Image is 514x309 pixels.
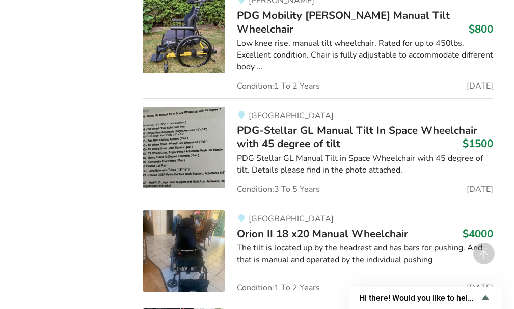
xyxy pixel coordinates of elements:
a: mobility-pdg-stellar gl manual tilt in space wheelchair with 45 degree of tilt[GEOGRAPHIC_DATA]PD... [143,98,493,202]
div: The tilt is located up by the headrest and has bars for pushing. And that is manual and operated ... [237,242,493,266]
span: Condition: 1 To 2 Years [237,82,320,90]
h3: $1500 [463,137,493,150]
div: Low knee rise, manual tilt wheelchair. Rated for up to 450lbs. Excellent condition. Chair is full... [237,38,493,73]
span: [DATE] [467,82,493,90]
span: PDG Mobility [PERSON_NAME] Manual Tilt Wheelchair [237,8,450,36]
img: mobility-pdg-stellar gl manual tilt in space wheelchair with 45 degree of tilt [143,107,225,188]
span: Condition: 3 To 5 Years [237,185,320,193]
span: [GEOGRAPHIC_DATA] [249,110,334,121]
a: mobility-orion ii 18 x20 manual wheelchair[GEOGRAPHIC_DATA]Orion II 18 x20 Manual Wheelchair$4000... [143,202,493,300]
span: Condition: 1 To 2 Years [237,284,320,292]
h3: $4000 [463,227,493,240]
span: Orion II 18 x20 Manual Wheelchair [237,227,408,241]
span: [DATE] [467,185,493,193]
h3: $800 [469,22,493,36]
span: [GEOGRAPHIC_DATA] [249,213,334,224]
span: PDG-Stellar GL Manual Tilt In Space Wheelchair with 45 degree of tilt [237,123,477,151]
button: Show survey - Hi there! Would you like to help us improve AssistList? [359,292,492,304]
img: mobility-orion ii 18 x20 manual wheelchair [143,210,225,292]
div: PDG Stellar GL Manual Tilt in Space Wheelchair with 45 degree of tilt. Details please find in the... [237,153,493,176]
span: [DATE] [467,284,493,292]
span: Hi there! Would you like to help us improve AssistList? [359,293,479,303]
